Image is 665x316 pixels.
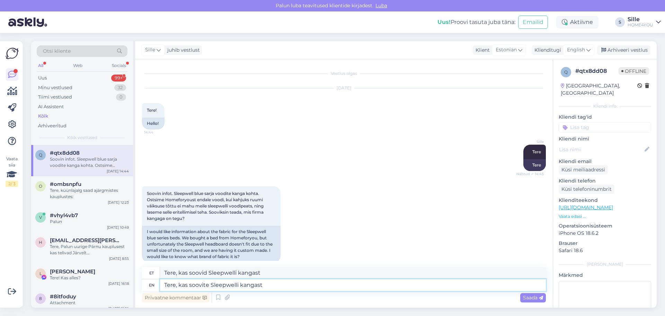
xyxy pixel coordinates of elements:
span: v [39,215,42,220]
span: 8 [39,296,42,301]
span: Tere! [147,108,157,113]
p: iPhone OS 18.6.2 [559,230,651,237]
textarea: Tere, kas soovite Sleepwelli [160,267,546,279]
div: Klient [473,46,490,54]
div: Klienditugi [532,46,561,54]
span: #qtx8dd08 [50,150,80,156]
button: Emailid [518,16,548,29]
div: [DATE] 12:23 [108,200,129,205]
div: Tere, Palun uurige Pärnu kauplusest kas telivad Järvelt [GEOGRAPHIC_DATA] poodi. [50,244,129,256]
div: [DATE] 11:32 [108,306,129,311]
div: [PERSON_NAME] [559,261,651,267]
div: S [615,17,625,27]
a: [URL][DOMAIN_NAME] [559,204,613,211]
div: Küsi meiliaadressi [559,165,608,174]
div: Kõik [38,113,48,120]
div: en [149,279,154,291]
span: q [39,152,42,157]
span: Luba [373,2,389,9]
div: [DATE] 14:44 [107,169,129,174]
span: #ombsnpfu [50,181,81,187]
span: o [39,183,42,189]
div: Vaata siia [6,156,18,187]
p: Kliendi tag'id [559,113,651,121]
span: 14:44 [144,130,170,135]
div: 99+ [111,75,126,82]
span: Nähtud ✓ 14:45 [516,171,544,177]
p: Safari 18.6 [559,247,651,254]
span: #vhyl4vb7 [50,212,78,219]
div: Kliendi info [559,103,651,109]
div: [GEOGRAPHIC_DATA], [GEOGRAPHIC_DATA] [561,82,637,97]
input: Lisa tag [559,122,651,133]
span: Estonian [496,46,517,54]
div: Palun [50,219,129,225]
p: Kliendi email [559,158,651,165]
p: Brauser [559,240,651,247]
div: # qtx8dd08 [575,67,619,75]
div: AI Assistent [38,103,64,110]
img: Askly Logo [6,47,19,60]
div: All [37,61,45,70]
div: Privaatne kommentaar [142,293,210,302]
div: Sille [628,17,653,22]
div: [DATE] [142,85,546,91]
span: Otsi kliente [43,48,71,55]
div: Socials [110,61,127,70]
span: L [39,271,42,276]
span: Liis Leesi [50,268,95,275]
textarea: Tere, kas soovite Sleepwelli kangast [160,279,546,291]
p: Märkmed [559,272,651,279]
span: q [564,69,568,75]
div: HOME4YOU [628,22,653,28]
div: Soovin infot. Sleepwell blue sarja voodite kanga kohta. Ostsime Homeforyoust endale voodi, kui ka... [50,156,129,169]
span: Tere [532,149,541,154]
div: I would like information about the fabric for the Sleepwell blue series beds. We bought a bed fro... [142,226,281,263]
div: Arhiveeritud [38,122,66,129]
div: Tiimi vestlused [38,94,72,101]
div: Aktiivne [556,16,598,28]
span: Kõik vestlused [67,135,97,141]
div: Tere [523,159,546,171]
p: Klienditeekond [559,197,651,204]
div: Tere, küünlajalg saad ajärgmistes kauplustes: [50,187,129,200]
span: English [567,46,585,54]
span: h [39,240,42,245]
div: Arhiveeri vestlus [597,45,650,55]
input: Lisa nimi [559,146,643,153]
a: SilleHOME4YOU [628,17,661,28]
p: Vaata edasi ... [559,213,651,220]
div: Tere! Kas alles? [50,275,129,281]
div: [DATE] 16:18 [108,281,129,286]
p: Kliendi telefon [559,177,651,185]
span: Offline [619,67,649,75]
div: Hello! [142,118,165,129]
div: 0 [116,94,126,101]
div: 32 [114,84,126,91]
div: Uus [38,75,47,82]
div: [DATE] 8:55 [109,256,129,261]
div: juhib vestlust [165,46,200,54]
div: Proovi tasuta juba täna: [437,18,515,26]
span: Saada [523,294,543,301]
b: Uus! [437,19,451,25]
p: Operatsioonisüsteem [559,222,651,230]
span: #8itfoduy [50,293,76,300]
div: et [149,267,154,279]
div: Attachment [50,300,129,306]
span: Soovin infot. Sleepwell blue sarja voodite kanga kohta. Ostsime Homeforyoust endale voodi, kui ka... [147,191,265,221]
p: Kliendi nimi [559,135,651,143]
div: Minu vestlused [38,84,72,91]
div: Web [72,61,84,70]
div: [DATE] 10:49 [107,225,129,230]
span: Sille [518,139,544,144]
span: Sille [145,46,155,54]
div: Küsi telefoninumbrit [559,185,614,194]
div: 2 / 3 [6,181,18,187]
span: hannaliisa.holm@gmail.com [50,237,122,244]
div: Vestlus algas [142,70,546,77]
